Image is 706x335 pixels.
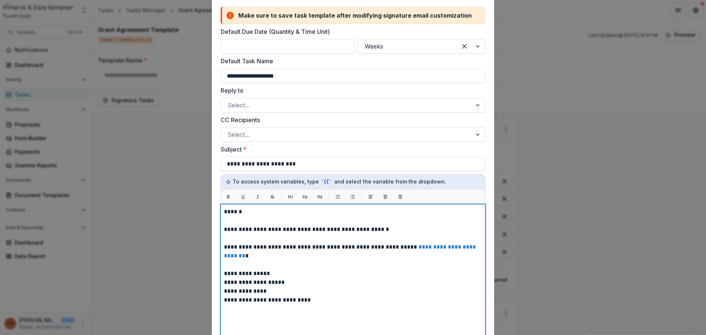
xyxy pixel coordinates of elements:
button: List [347,191,359,203]
label: Default Task Name [221,57,481,65]
button: List [332,191,344,203]
button: Strikethrough [267,191,278,203]
button: H1 [285,191,296,203]
button: Bold [222,191,234,203]
button: H2 [299,191,311,203]
button: Underline [237,191,249,203]
button: Align right [394,191,406,203]
div: Clear selected options [459,40,470,52]
label: Subject [221,145,481,154]
button: Align center [379,191,391,203]
button: Align left [365,191,377,203]
label: Default Due Date (Quantity & Time Unit) [221,27,481,36]
p: To access system variables, type and select the variable from the dropdown. [225,178,481,186]
div: Make sure to save task template after modifying signature email customization [238,11,472,20]
button: H3 [314,191,326,203]
label: CC Recipients [221,115,481,124]
button: Italic [252,191,264,203]
label: Reply to [221,86,481,95]
code: `{{` [320,178,333,186]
